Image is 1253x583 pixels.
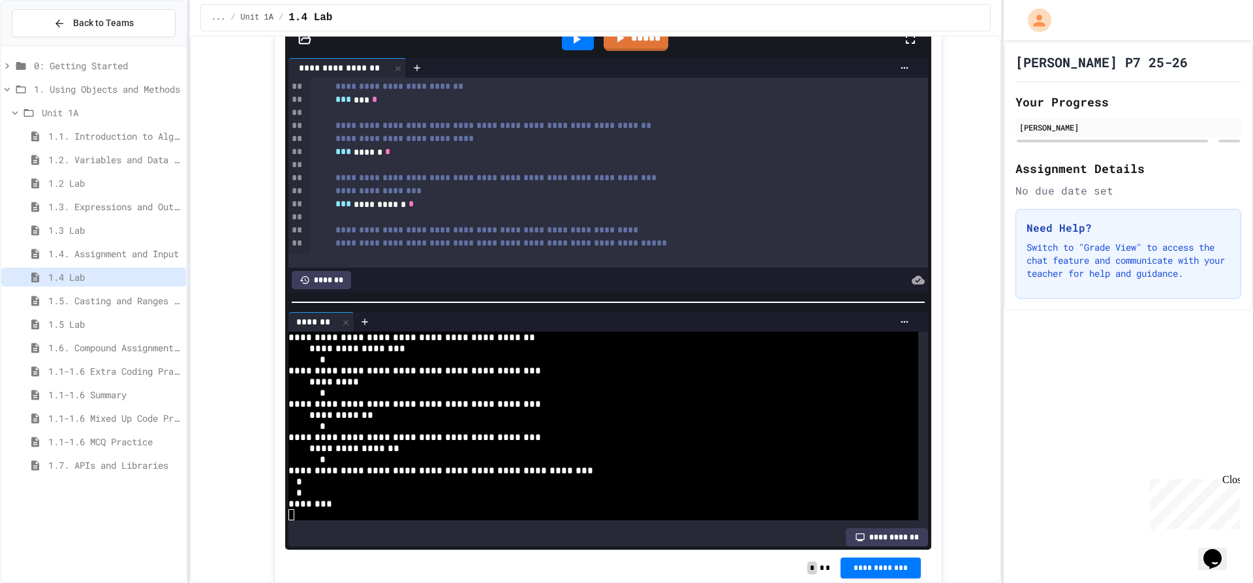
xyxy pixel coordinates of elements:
span: Back to Teams [73,16,134,30]
span: 1.1-1.6 MCQ Practice [48,435,181,449]
span: 1.3 Lab [48,223,181,237]
span: 1.5 Lab [48,317,181,331]
div: My Account [1014,5,1055,35]
iframe: chat widget [1145,474,1240,529]
span: 1.1-1.6 Mixed Up Code Practice [48,411,181,425]
span: 1.2. Variables and Data Types [48,153,181,166]
span: 1.2 Lab [48,176,181,190]
span: Unit 1A [42,106,181,119]
span: 1. Using Objects and Methods [34,82,181,96]
span: 1.7. APIs and Libraries [48,458,181,472]
h1: [PERSON_NAME] P7 25-26 [1015,53,1188,71]
span: / [279,12,283,23]
span: 1.4 Lab [48,270,181,284]
h2: Your Progress [1015,93,1241,111]
span: ... [211,12,226,23]
span: 1.4 Lab [288,10,332,25]
span: / [230,12,235,23]
span: 1.3. Expressions and Output [New] [48,200,181,213]
span: 1.4. Assignment and Input [48,247,181,260]
h2: Assignment Details [1015,159,1241,178]
span: 1.1-1.6 Summary [48,388,181,402]
span: 1.5. Casting and Ranges of Values [48,294,181,307]
iframe: chat widget [1198,531,1240,570]
h3: Need Help? [1027,220,1230,236]
span: Unit 1A [241,12,273,23]
div: No due date set [1015,183,1241,198]
span: 0: Getting Started [34,59,181,72]
span: 1.1-1.6 Extra Coding Practice [48,364,181,378]
p: Switch to "Grade View" to access the chat feature and communicate with your teacher for help and ... [1027,241,1230,280]
div: [PERSON_NAME] [1019,121,1237,133]
button: Back to Teams [12,9,176,37]
span: 1.1. Introduction to Algorithms, Programming, and Compilers [48,129,181,143]
span: 1.6. Compound Assignment Operators [48,341,181,355]
div: Chat with us now!Close [5,5,90,83]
